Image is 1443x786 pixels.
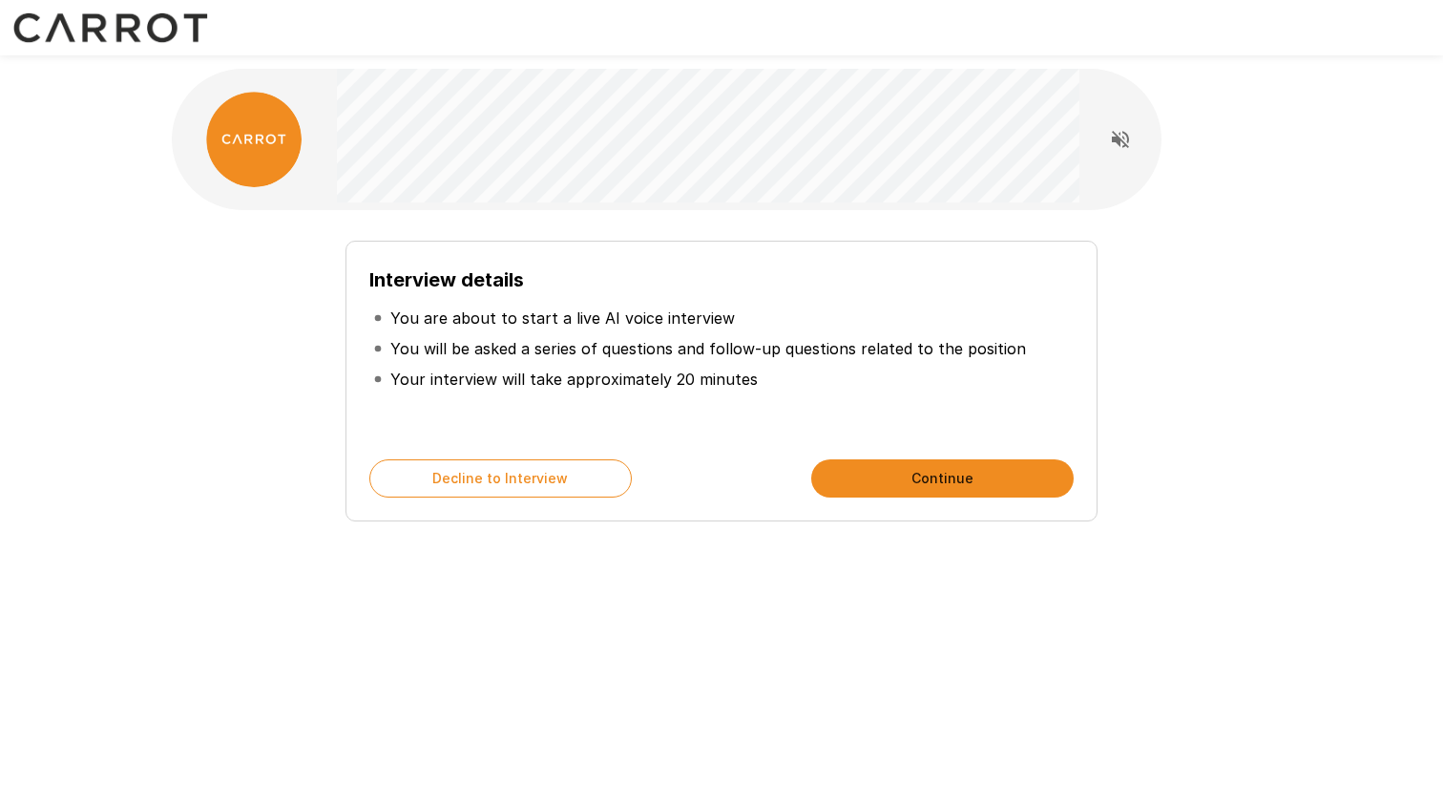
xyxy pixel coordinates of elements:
button: Decline to Interview [369,459,632,498]
button: Read questions aloud [1101,120,1140,159]
p: Your interview will take approximately 20 minutes [390,368,758,391]
b: Interview details [369,268,524,291]
img: carrot_logo.png [206,92,302,187]
p: You are about to start a live AI voice interview [390,307,735,329]
p: You will be asked a series of questions and follow-up questions related to the position [390,337,1026,360]
button: Continue [811,459,1074,498]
